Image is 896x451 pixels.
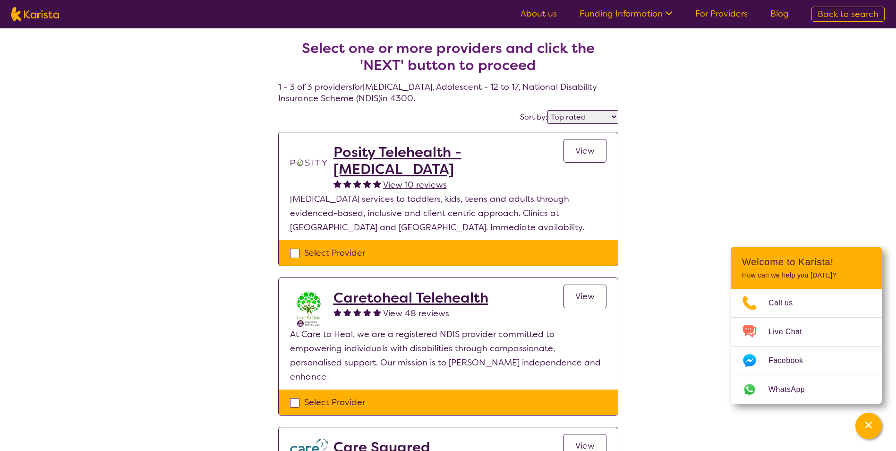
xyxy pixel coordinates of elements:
p: How can we help you [DATE]? [742,271,870,279]
img: fullstar [333,180,341,188]
a: View [563,285,606,308]
a: Web link opens in a new tab. [731,375,882,404]
a: Posity Telehealth - [MEDICAL_DATA] [333,144,563,178]
a: Back to search [811,7,885,22]
span: View [575,291,595,302]
img: fullstar [353,180,361,188]
h4: 1 - 3 of 3 providers for [MEDICAL_DATA] , Adolescent - 12 to 17 , National Disability Insurance S... [278,17,618,104]
img: fullstar [373,180,381,188]
img: fullstar [353,308,361,316]
a: For Providers [695,8,748,19]
a: View [563,139,606,163]
span: View 10 reviews [383,179,447,191]
a: Blog [770,8,789,19]
img: fullstar [343,180,351,188]
a: Caretoheal Telehealth [333,289,488,306]
img: x8xkzxtsmjra3bp2ouhm.png [290,289,328,327]
span: View 48 reviews [383,308,449,319]
img: fullstar [363,308,371,316]
img: t1bslo80pcylnzwjhndq.png [290,144,328,182]
img: fullstar [333,308,341,316]
h2: Select one or more providers and click the 'NEXT' button to proceed [290,40,607,74]
a: View 10 reviews [383,178,447,192]
img: fullstar [363,180,371,188]
span: Facebook [768,354,814,368]
span: Live Chat [768,325,813,339]
img: Karista logo [11,7,59,21]
span: View [575,145,595,156]
p: At Care to Heal, we are a registered NDIS provider committed to empowering individuals with disab... [290,327,606,384]
p: [MEDICAL_DATA] services to toddlers, kids, teens and adults through evidenced-based, inclusive an... [290,192,606,234]
span: Back to search [818,9,879,20]
span: Call us [768,296,804,310]
img: fullstar [373,308,381,316]
a: About us [521,8,557,19]
div: Channel Menu [731,247,882,404]
label: Sort by: [520,112,547,122]
button: Channel Menu [855,413,882,439]
img: fullstar [343,308,351,316]
ul: Choose channel [731,289,882,404]
span: WhatsApp [768,382,816,397]
a: Funding Information [580,8,673,19]
h2: Welcome to Karista! [742,256,870,268]
a: View 48 reviews [383,306,449,321]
